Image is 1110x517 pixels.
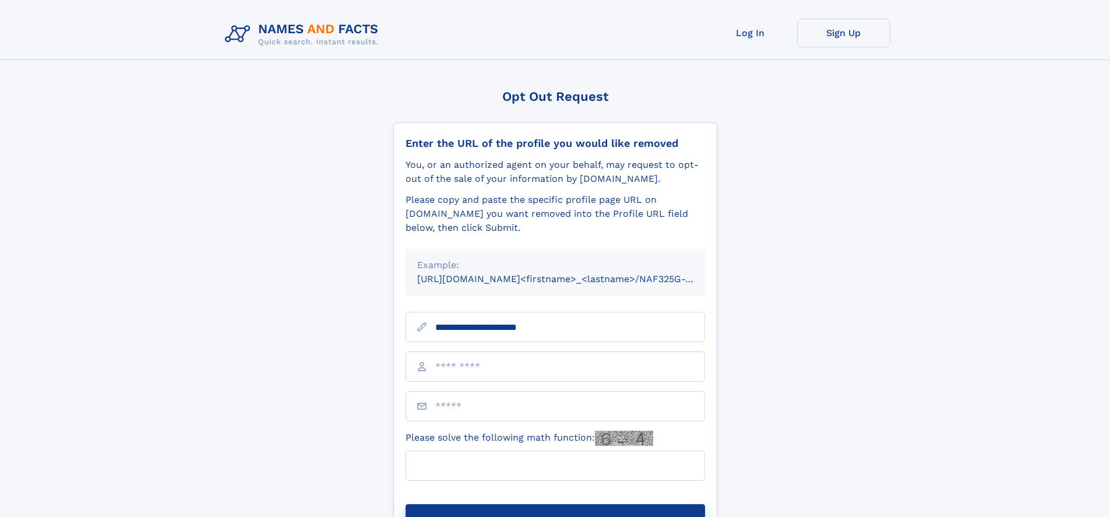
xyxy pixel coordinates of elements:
label: Please solve the following math function: [406,431,653,446]
a: Log In [704,19,797,47]
div: Enter the URL of the profile you would like removed [406,137,705,150]
div: Please copy and paste the specific profile page URL on [DOMAIN_NAME] you want removed into the Pr... [406,193,705,235]
div: Opt Out Request [393,89,717,104]
img: Logo Names and Facts [220,19,388,50]
div: Example: [417,258,693,272]
a: Sign Up [797,19,890,47]
div: You, or an authorized agent on your behalf, may request to opt-out of the sale of your informatio... [406,158,705,186]
small: [URL][DOMAIN_NAME]<firstname>_<lastname>/NAF325G-xxxxxxxx [417,273,727,284]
